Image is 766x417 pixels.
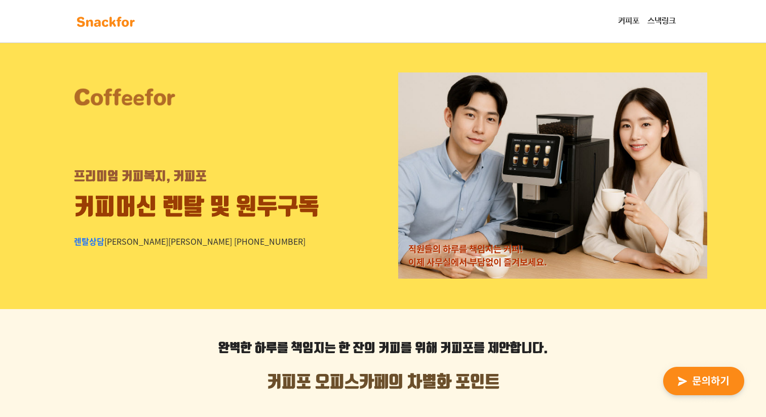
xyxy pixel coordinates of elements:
[408,242,547,269] div: 직원들의 하루를 책임지는 커피! 이제 사무실에서 부담없이 즐겨보세요.
[614,11,643,31] a: 커피포
[74,14,138,30] img: background-main-color.svg
[643,11,680,31] a: 스낵링크
[74,168,207,186] div: 프리미엄 커피복지, 커피포
[59,339,707,358] p: 를 위해 커피포를 제안합니다.
[74,235,104,247] span: 렌탈상담
[218,341,401,356] strong: 완벽한 하루를 책임지는 한 잔의 커피
[398,72,707,279] img: 렌탈 모델 사진
[74,235,305,247] div: [PERSON_NAME][PERSON_NAME] [PHONE_NUMBER]
[74,87,175,106] img: 커피포 로고
[74,191,319,225] div: 커피머신 렌탈 및 원두구독
[59,373,707,392] h2: 커피포 오피스카페의 차별화 포인트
